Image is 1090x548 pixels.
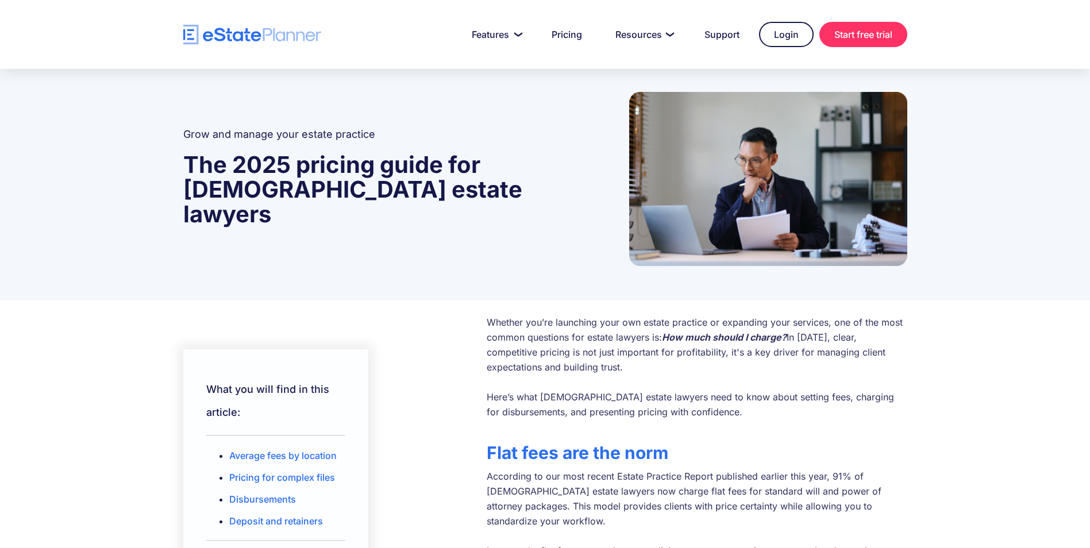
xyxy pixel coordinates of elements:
h2: Grow and manage your estate practice [183,127,600,142]
em: How much should I charge? [662,331,787,343]
a: Features [458,23,532,46]
h2: What you will find in this article: [206,378,345,424]
a: Resources [602,23,685,46]
a: Start free trial [819,22,907,47]
a: Deposit and retainers [229,515,323,527]
a: Login [759,22,814,47]
strong: Flat fees are the norm [487,442,668,463]
a: Support [691,23,753,46]
p: Whether you’re launching your own estate practice or expanding your services, one of the most com... [487,315,907,419]
a: Average fees by location [229,450,337,461]
a: Pricing [538,23,596,46]
a: Disbursements [229,493,296,505]
a: home [183,25,321,45]
strong: The 2025 pricing guide for [DEMOGRAPHIC_DATA] estate lawyers [183,150,522,228]
a: Pricing for complex files [229,472,335,483]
